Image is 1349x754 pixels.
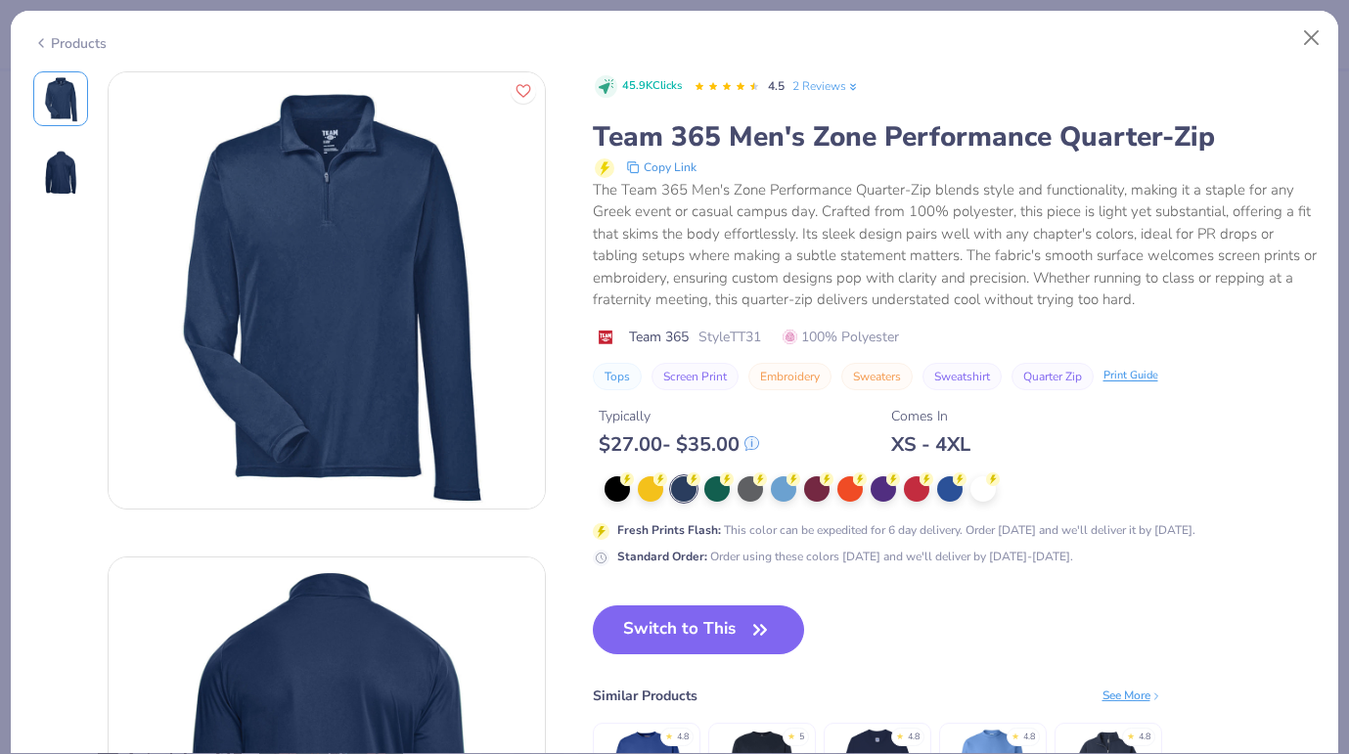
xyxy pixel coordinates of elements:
[1012,363,1094,390] button: Quarter Zip
[677,731,689,744] div: 4.8
[1139,731,1150,744] div: 4.8
[593,605,805,654] button: Switch to This
[1012,731,1019,738] div: ★
[593,686,697,706] div: Similar Products
[593,363,642,390] button: Tops
[787,731,795,738] div: ★
[792,77,860,95] a: 2 Reviews
[1293,20,1330,57] button: Close
[665,731,673,738] div: ★
[37,75,84,122] img: Front
[698,327,761,347] span: Style TT31
[629,327,689,347] span: Team 365
[891,432,970,457] div: XS - 4XL
[37,150,84,197] img: Back
[1127,731,1135,738] div: ★
[109,72,545,509] img: Front
[593,179,1317,311] div: The Team 365 Men's Zone Performance Quarter-Zip blends style and functionality, making it a stapl...
[896,731,904,738] div: ★
[748,363,832,390] button: Embroidery
[799,731,804,744] div: 5
[33,33,107,54] div: Products
[652,363,739,390] button: Screen Print
[593,118,1317,155] div: Team 365 Men's Zone Performance Quarter-Zip
[593,330,619,345] img: brand logo
[617,549,707,564] strong: Standard Order :
[622,78,682,95] span: 45.9K Clicks
[1023,731,1035,744] div: 4.8
[694,71,760,103] div: 4.5 Stars
[599,406,759,426] div: Typically
[599,432,759,457] div: $ 27.00 - $ 35.00
[891,406,970,426] div: Comes In
[620,155,702,179] button: copy to clipboard
[511,78,536,104] button: Like
[908,731,920,744] div: 4.8
[783,327,899,347] span: 100% Polyester
[617,548,1073,565] div: Order using these colors [DATE] and we'll deliver by [DATE]-[DATE].
[617,522,721,538] strong: Fresh Prints Flash :
[768,78,785,94] span: 4.5
[922,363,1002,390] button: Sweatshirt
[1102,687,1162,704] div: See More
[617,521,1195,539] div: This color can be expedited for 6 day delivery. Order [DATE] and we'll deliver it by [DATE].
[841,363,913,390] button: Sweaters
[1103,368,1158,384] div: Print Guide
